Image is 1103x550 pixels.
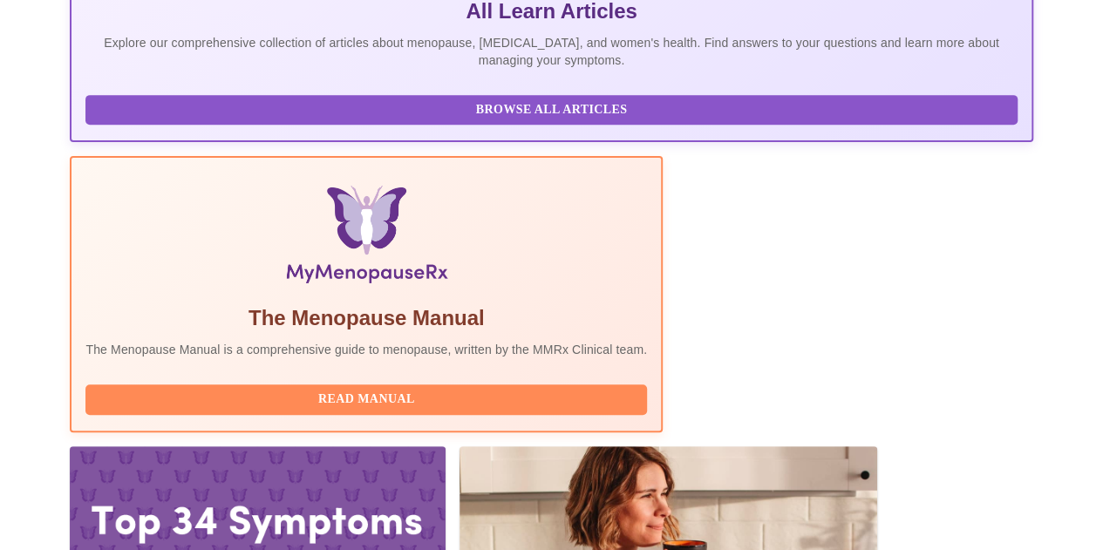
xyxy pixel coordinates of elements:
[85,390,651,405] a: Read Manual
[85,95,1017,126] button: Browse All Articles
[103,99,999,121] span: Browse All Articles
[85,34,1017,69] p: Explore our comprehensive collection of articles about menopause, [MEDICAL_DATA], and women's hea...
[85,101,1021,116] a: Browse All Articles
[85,341,647,358] p: The Menopause Manual is a comprehensive guide to menopause, written by the MMRx Clinical team.
[175,186,558,290] img: Menopause Manual
[85,304,647,332] h5: The Menopause Manual
[85,384,647,415] button: Read Manual
[103,389,630,411] span: Read Manual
